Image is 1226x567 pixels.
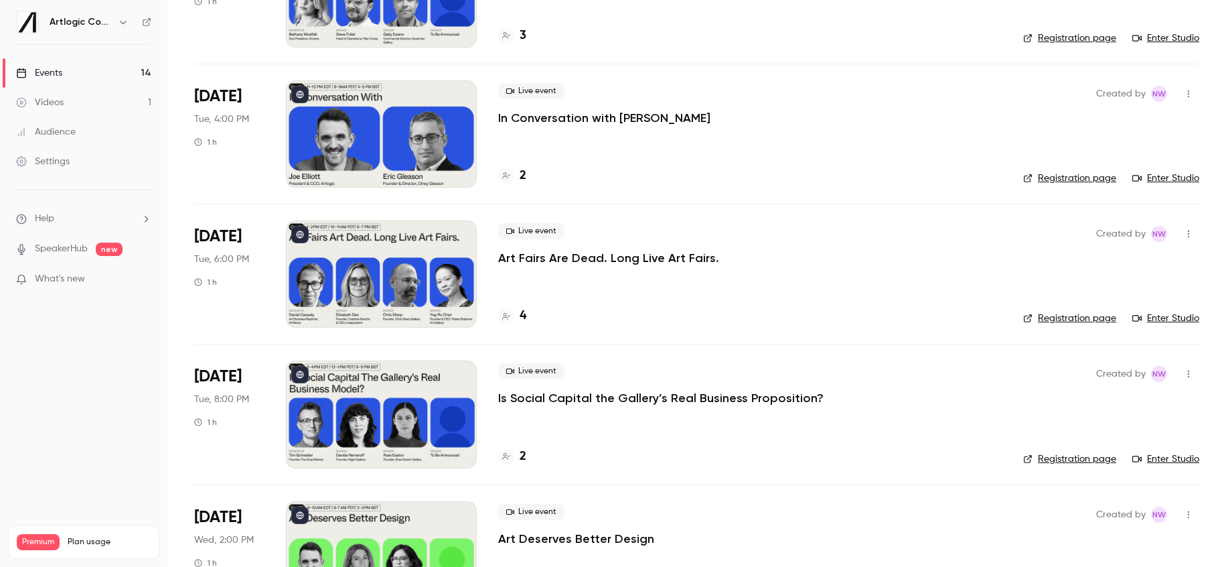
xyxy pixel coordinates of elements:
div: Sep 16 Tue, 4:00 PM (Europe/Dublin) [194,80,264,188]
li: help-dropdown-opener [16,212,151,226]
span: [DATE] [194,366,242,387]
span: Natasha Whiffin [1151,226,1167,242]
span: [DATE] [194,226,242,247]
span: [DATE] [194,507,242,528]
a: 2 [498,167,526,185]
iframe: Noticeable Trigger [135,273,151,286]
a: Registration page [1023,312,1116,325]
h6: Artlogic Connect 2025 [50,15,112,29]
div: Events [16,66,62,80]
a: Is Social Capital the Gallery’s Real Business Proposition? [498,390,824,406]
span: What's new [35,272,85,286]
a: Enter Studio [1132,31,1199,45]
span: Tue, 8:00 PM [194,393,249,406]
a: Enter Studio [1132,172,1199,185]
a: Registration page [1023,452,1116,466]
span: Tue, 6:00 PM [194,253,249,266]
a: Art Fairs Are Dead. Long Live Art Fairs. [498,250,719,266]
span: [DATE] [194,86,242,107]
span: Plan usage [68,537,151,548]
div: 1 h [194,277,217,288]
span: Natasha Whiffin [1151,366,1167,382]
div: Audience [16,125,76,139]
span: Premium [17,534,60,550]
span: NW [1152,507,1166,523]
div: 1 h [194,137,217,147]
a: Enter Studio [1132,312,1199,325]
h4: 3 [520,27,526,45]
span: Live event [498,363,564,379]
h4: 4 [520,307,526,325]
span: Help [35,212,54,226]
div: Sep 16 Tue, 8:00 PM (Europe/London) [194,361,264,468]
span: Tue, 4:00 PM [194,113,249,126]
span: NW [1152,366,1166,382]
a: Art Deserves Better Design [498,531,654,547]
a: SpeakerHub [35,242,88,256]
span: Wed, 2:00 PM [194,533,254,547]
div: 1 h [194,417,217,428]
span: Natasha Whiffin [1151,86,1167,102]
span: Created by [1096,86,1146,102]
img: Artlogic Connect 2025 [17,11,38,33]
a: In Conversation with [PERSON_NAME] [498,110,710,126]
a: 4 [498,307,526,325]
span: NW [1152,86,1166,102]
h4: 2 [520,167,526,185]
span: NW [1152,226,1166,242]
h4: 2 [520,448,526,466]
span: Live event [498,83,564,99]
span: Natasha Whiffin [1151,507,1167,523]
span: Live event [498,223,564,239]
a: 3 [498,27,526,45]
a: Registration page [1023,31,1116,45]
a: Registration page [1023,172,1116,185]
div: Sep 16 Tue, 6:00 PM (Europe/London) [194,220,264,328]
a: 2 [498,448,526,466]
span: Live event [498,504,564,520]
a: Enter Studio [1132,452,1199,466]
span: Created by [1096,507,1146,523]
span: Created by [1096,226,1146,242]
span: new [96,243,123,256]
span: Created by [1096,366,1146,382]
div: Videos [16,96,64,109]
div: Settings [16,155,70,168]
